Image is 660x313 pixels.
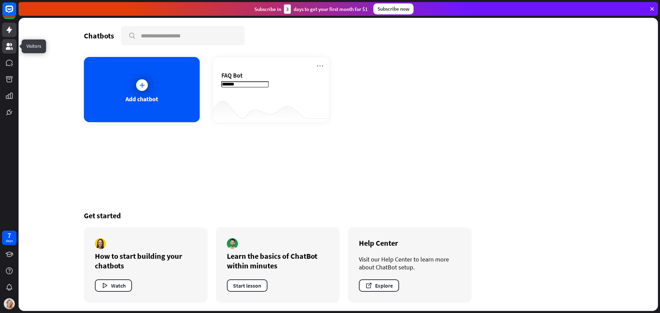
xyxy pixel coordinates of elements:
button: Watch [95,279,132,292]
img: author [227,238,238,249]
div: 7 [8,232,11,239]
div: Help Center [359,238,461,248]
div: Add chatbot [125,95,158,103]
div: days [6,239,13,243]
img: author [95,238,106,249]
button: Start lesson [227,279,267,292]
div: Learn the basics of ChatBot within minutes [227,251,329,270]
div: Get started [84,211,593,220]
div: Chatbots [84,31,114,40]
span: FAQ Bot [221,71,269,88]
button: Explore [359,279,399,292]
div: Subscribe now [373,3,414,14]
button: Open LiveChat chat widget [5,3,26,23]
div: 3 [284,4,291,14]
div: How to start building your chatbots [95,251,197,270]
div: Visit our Help Center to learn more about ChatBot setup. [359,255,461,271]
a: 7 days [2,231,16,245]
div: Subscribe in days to get your first month for $1 [254,4,368,14]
